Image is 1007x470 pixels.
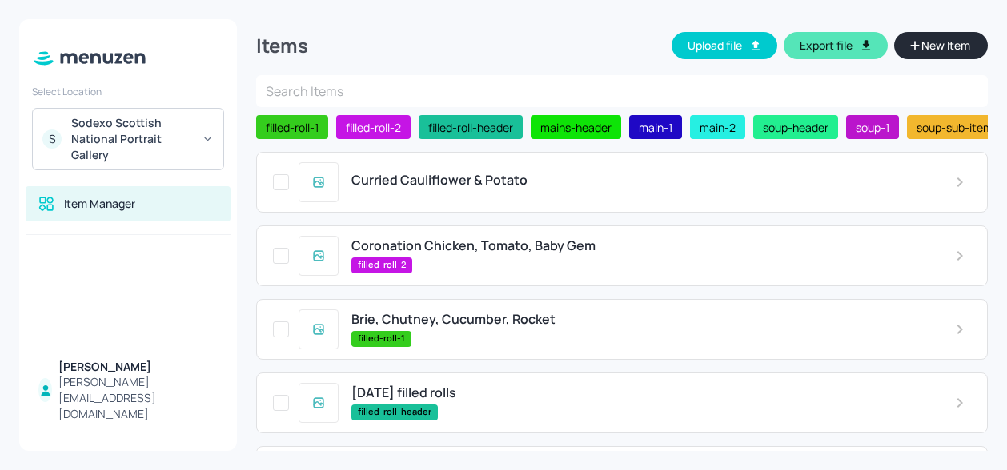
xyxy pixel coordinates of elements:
[920,37,972,54] span: New Item
[629,115,682,139] div: main-1
[259,119,325,136] span: filled-roll-1
[58,359,218,375] div: [PERSON_NAME]
[849,119,896,136] span: soup-1
[256,75,988,107] input: Search Items
[756,119,835,136] span: soup-header
[351,312,556,327] span: Brie, Chutney, Cucumber, Rocket
[256,33,308,58] div: Items
[419,115,523,139] div: filled-roll-header
[32,85,224,98] div: Select Location
[534,119,618,136] span: mains-header
[351,173,528,188] span: Curried Cauliflower & Potato
[753,115,838,139] div: soup-header
[846,115,899,139] div: soup-1
[351,405,438,419] span: filled-roll-header
[64,196,135,212] div: Item Manager
[422,119,520,136] span: filled-roll-header
[693,119,742,136] span: main-2
[42,129,62,149] div: S
[784,32,888,59] button: Export file
[351,332,411,345] span: filled-roll-1
[339,119,407,136] span: filled-roll-2
[690,115,745,139] div: main-2
[894,32,988,59] button: New Item
[58,374,218,422] div: [PERSON_NAME][EMAIL_ADDRESS][DOMAIN_NAME]
[351,385,456,400] span: [DATE] filled rolls
[256,115,328,139] div: filled-roll-1
[632,119,679,136] span: main-1
[71,115,192,163] div: Sodexo Scottish National Portrait Gallery
[351,238,596,253] span: Coronation Chicken, Tomato, Baby Gem
[672,32,777,59] button: Upload file
[336,115,411,139] div: filled-roll-2
[531,115,621,139] div: mains-header
[351,258,412,272] span: filled-roll-2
